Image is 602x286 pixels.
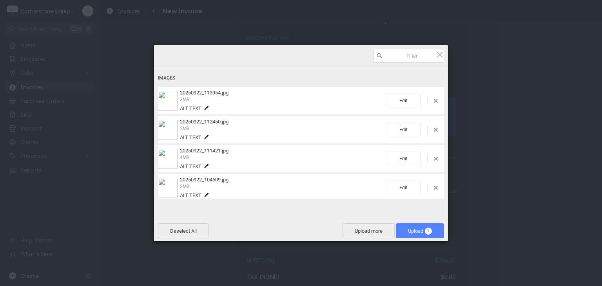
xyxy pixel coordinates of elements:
span: Alt text [180,105,201,111]
span: Alt text [180,163,201,169]
div: Images [158,71,444,85]
img: a76cf4eb-e786-41b0-9733-a44865bff3fe [158,178,178,197]
input: Filter [374,49,444,63]
span: Upload7 [396,223,444,238]
img: 42f4e88b-672f-45c3-9e48-5b35020ef076 [158,91,178,110]
span: 7 [425,228,432,235]
span: 2MB [180,126,189,131]
span: 20250922_111421.jpg [180,148,228,154]
span: Alt text [180,134,201,140]
span: Edit [386,181,421,194]
span: Deselect All [158,223,209,238]
span: 3MB [180,97,189,102]
span: Edit [386,123,421,136]
div: 20250922_113954.jpg [178,90,386,111]
span: Upload more [343,223,395,238]
span: Edit [386,94,421,107]
span: Edit [386,152,421,165]
span: 20250922_104609.jpg [180,177,228,183]
span: 2MB [180,184,189,189]
div: 20250922_112450.jpg [178,119,386,140]
img: 2825b739-77bd-42b4-a004-cfcf1e00476b [158,149,178,168]
span: Alt text [180,192,201,198]
span: 20250922_112450.jpg [180,119,228,125]
div: 20250922_111421.jpg [178,148,386,169]
img: 81af69a5-2cf0-4440-8530-c7fc37c9ae85 [158,120,178,139]
div: 20250922_104609.jpg [178,177,386,198]
span: 20250922_113954.jpg [180,90,228,96]
span: Upload [408,228,432,234]
span: Click here or hit ESC to close picker [435,50,444,59]
span: 4MB [180,155,189,160]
